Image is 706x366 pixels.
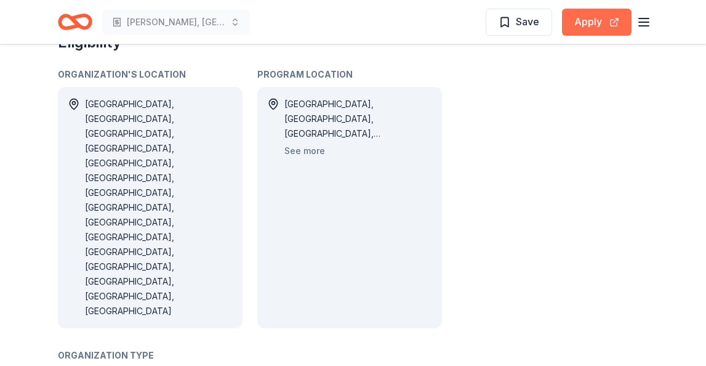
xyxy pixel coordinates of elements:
[102,10,250,35] button: [PERSON_NAME], [GEOGRAPHIC_DATA] Branches, Inc.
[284,97,432,141] div: [GEOGRAPHIC_DATA], [GEOGRAPHIC_DATA], [GEOGRAPHIC_DATA], [GEOGRAPHIC_DATA], [GEOGRAPHIC_DATA], [G...
[127,15,225,30] span: [PERSON_NAME], [GEOGRAPHIC_DATA] Branches, Inc.
[257,67,442,82] div: Program Location
[58,67,243,82] div: Organization's Location
[562,9,632,36] button: Apply
[284,144,325,158] button: See more
[58,7,92,36] a: Home
[58,348,442,363] div: Organization Type
[85,97,233,319] div: [GEOGRAPHIC_DATA], [GEOGRAPHIC_DATA], [GEOGRAPHIC_DATA], [GEOGRAPHIC_DATA], [GEOGRAPHIC_DATA], [G...
[486,9,552,36] button: Save
[516,14,539,30] span: Save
